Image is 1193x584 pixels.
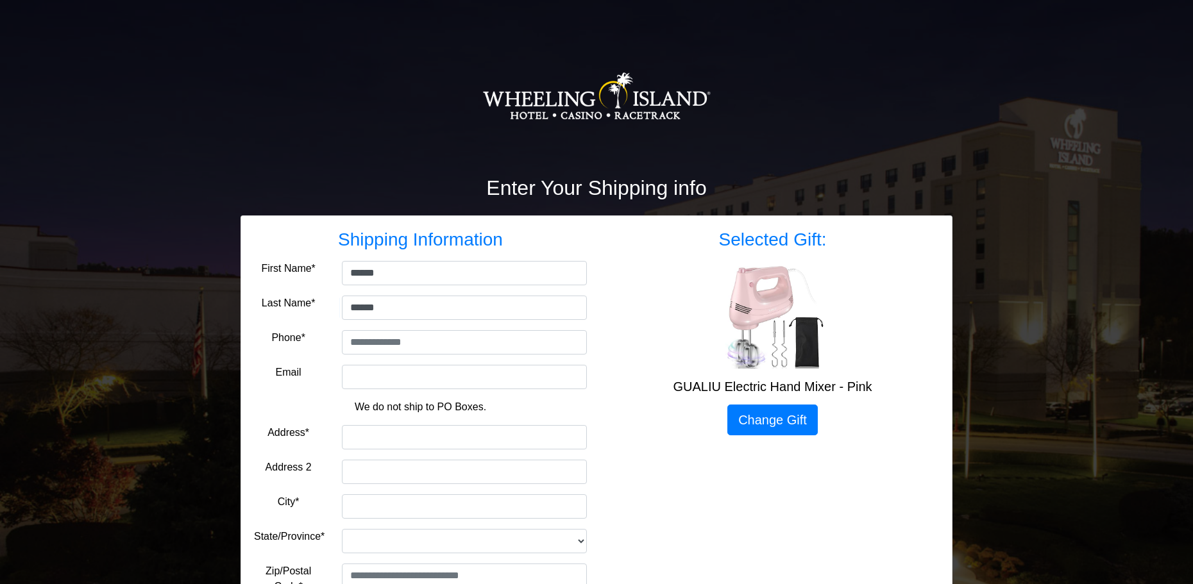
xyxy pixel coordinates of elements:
a: Change Gift [727,405,818,435]
label: State/Province* [254,529,325,544]
label: Phone* [271,330,305,346]
img: GUALIU Electric Hand Mixer - Pink [722,266,824,369]
label: Address* [267,425,309,440]
h5: GUALIU Electric Hand Mixer - Pink [606,379,939,394]
label: Email [276,365,301,380]
label: Last Name* [262,296,316,311]
img: Logo [482,32,711,160]
h3: Selected Gift: [606,229,939,251]
h2: Enter Your Shipping info [241,176,952,200]
label: First Name* [261,261,315,276]
h3: Shipping Information [254,229,587,251]
p: We do not ship to PO Boxes. [264,399,577,415]
label: Address 2 [266,460,312,475]
label: City* [278,494,300,510]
